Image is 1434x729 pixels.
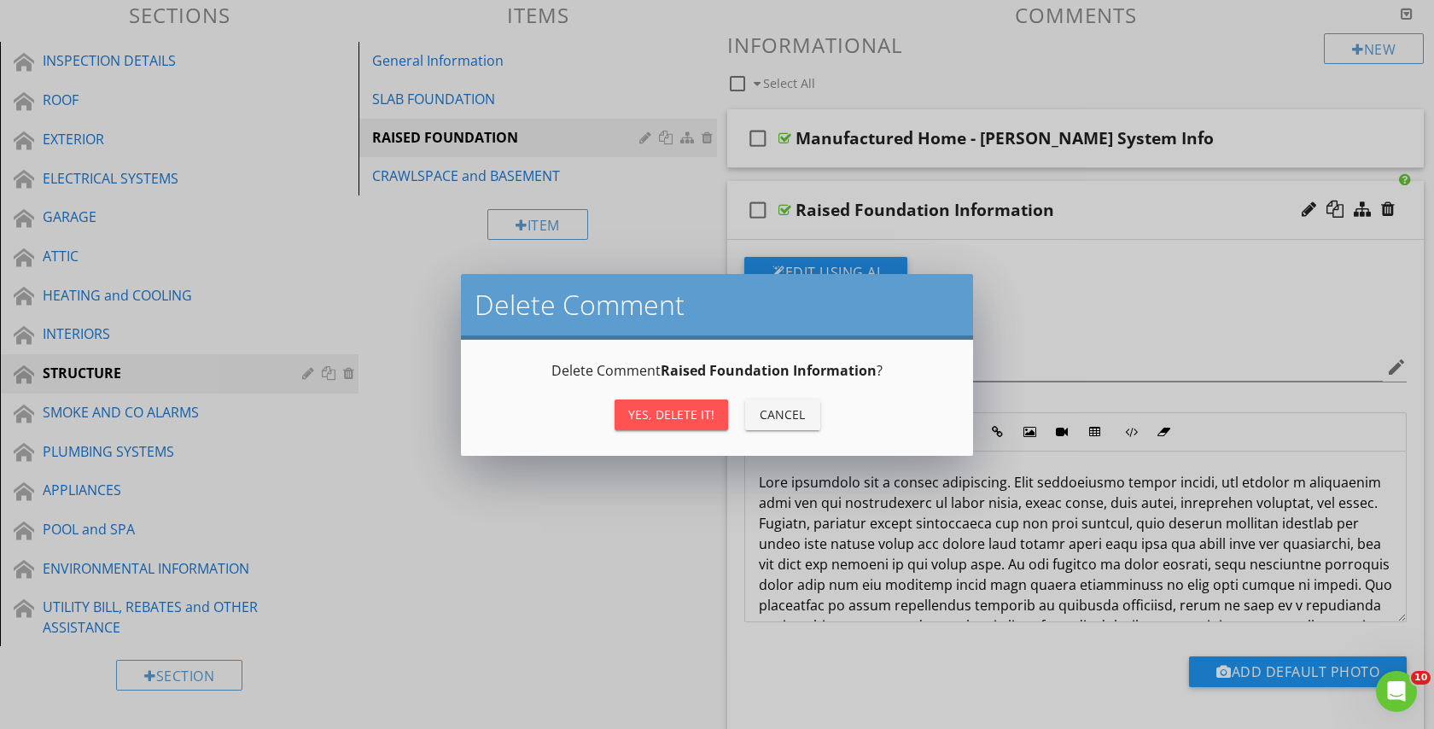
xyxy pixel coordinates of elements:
[628,405,714,423] div: Yes, Delete it!
[661,361,877,380] strong: Raised Foundation Information
[1376,671,1417,712] iframe: Intercom live chat
[475,288,959,322] h2: Delete Comment
[481,360,953,381] p: Delete Comment ?
[759,405,807,423] div: Cancel
[1411,671,1431,685] span: 10
[615,399,728,430] button: Yes, Delete it!
[745,399,820,430] button: Cancel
